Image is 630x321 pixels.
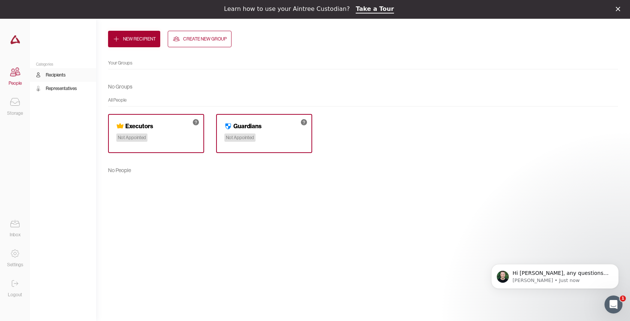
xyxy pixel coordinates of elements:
div: Categories [30,62,96,67]
div: Not Appointed [224,133,256,142]
div: Representatives [46,85,77,92]
div: Settings [7,261,23,268]
div: Learn how to use your Aintree Custodian? [224,5,350,13]
a: Take a Tour [356,5,394,13]
div: All People [108,96,618,104]
a: Recipients [30,68,96,82]
div: Create New Group [183,35,227,43]
h4: Executors [125,122,153,130]
div: Storage [7,109,23,117]
iframe: Intercom notifications message [480,248,630,301]
span: 1 [620,295,626,301]
button: New Recipient [108,31,160,47]
div: No Groups [108,81,132,92]
h4: Guardians [233,122,262,130]
div: Your Groups [108,59,618,67]
div: People [9,79,22,87]
div: No People [108,165,131,175]
div: Inbox [10,231,21,238]
div: New Recipient [123,35,156,43]
iframe: Intercom live chat [604,295,622,313]
div: Close [616,7,623,11]
button: Create New Group [168,31,232,47]
div: Recipients [46,71,66,79]
a: Representatives [30,82,96,95]
div: Logout [8,291,22,298]
div: Not Appointed [116,133,147,142]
